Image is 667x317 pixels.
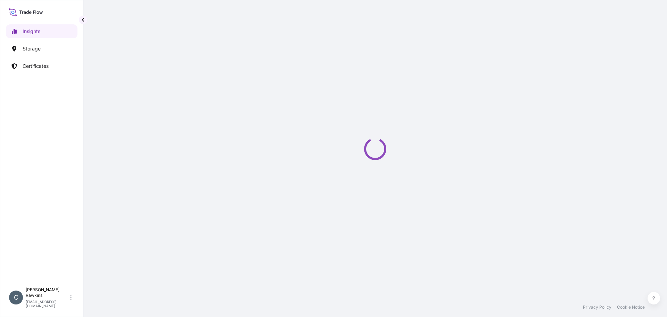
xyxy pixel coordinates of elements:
a: Insights [6,24,77,38]
p: Insights [23,28,40,35]
p: [PERSON_NAME] Rawkins [26,287,69,298]
span: C [14,294,18,301]
p: [EMAIL_ADDRESS][DOMAIN_NAME] [26,300,69,308]
p: Certificates [23,63,49,70]
a: Cookie Notice [617,304,645,310]
a: Privacy Policy [583,304,611,310]
a: Storage [6,42,77,56]
a: Certificates [6,59,77,73]
p: Storage [23,45,41,52]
